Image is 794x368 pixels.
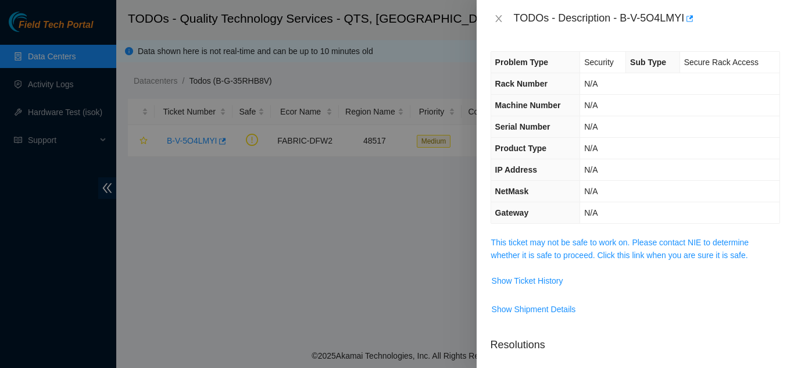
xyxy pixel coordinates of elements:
p: Resolutions [491,328,780,353]
span: Secure Rack Access [684,58,759,67]
span: Problem Type [495,58,549,67]
span: Show Ticket History [492,274,563,287]
span: Gateway [495,208,529,217]
span: N/A [584,144,598,153]
span: N/A [584,208,598,217]
button: Show Shipment Details [491,300,577,319]
span: N/A [584,187,598,196]
span: Show Shipment Details [492,303,576,316]
div: TODOs - Description - B-V-5O4LMYI [514,9,780,28]
a: This ticket may not be safe to work on. Please contact NIE to determine whether it is safe to pro... [491,238,749,260]
span: Serial Number [495,122,550,131]
span: close [494,14,503,23]
button: Show Ticket History [491,271,564,290]
span: Security [584,58,614,67]
span: Product Type [495,144,546,153]
span: Sub Type [630,58,666,67]
span: N/A [584,122,598,131]
span: N/A [584,101,598,110]
span: Machine Number [495,101,561,110]
button: Close [491,13,507,24]
span: NetMask [495,187,529,196]
span: IP Address [495,165,537,174]
span: Rack Number [495,79,548,88]
span: N/A [584,165,598,174]
span: N/A [584,79,598,88]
